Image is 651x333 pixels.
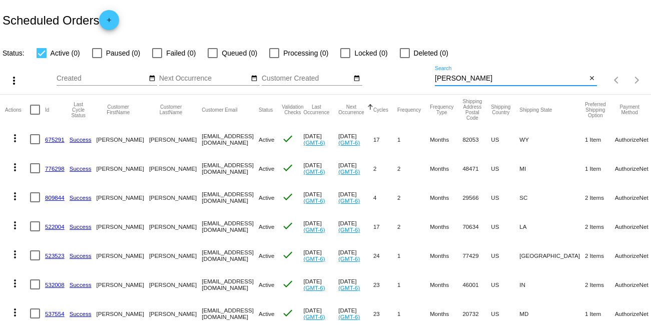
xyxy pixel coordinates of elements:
[304,241,339,270] mat-cell: [DATE]
[397,299,430,328] mat-cell: 1
[353,75,360,83] mat-icon: date_range
[519,154,585,183] mat-cell: MI
[373,183,397,212] mat-cell: 4
[338,284,360,291] a: (GMT-6)
[585,241,615,270] mat-cell: 2 Items
[282,162,294,174] mat-icon: check
[9,190,21,202] mat-icon: more_vert
[430,154,462,183] mat-cell: Months
[519,241,585,270] mat-cell: [GEOGRAPHIC_DATA]
[430,104,453,115] button: Change sorting for FrequencyType
[397,212,430,241] mat-cell: 2
[259,223,275,230] span: Active
[8,75,20,87] mat-icon: more_vert
[9,161,21,173] mat-icon: more_vert
[519,125,585,154] mat-cell: WY
[462,299,491,328] mat-cell: 20732
[373,270,397,299] mat-cell: 23
[491,241,519,270] mat-cell: US
[304,168,325,175] a: (GMT-6)
[166,47,196,59] span: Failed (0)
[462,183,491,212] mat-cell: 29566
[202,270,259,299] mat-cell: [EMAIL_ADDRESS][DOMAIN_NAME]
[462,154,491,183] mat-cell: 48471
[97,104,140,115] button: Change sorting for CustomerFirstName
[3,10,119,30] h2: Scheduled Orders
[149,183,202,212] mat-cell: [PERSON_NAME]
[304,139,325,146] a: (GMT-6)
[45,194,65,201] a: 809844
[338,226,360,233] a: (GMT-6)
[259,107,273,113] button: Change sorting for Status
[462,99,482,121] button: Change sorting for ShippingPostcode
[159,75,249,83] input: Next Occurrence
[9,219,21,231] mat-icon: more_vert
[149,104,193,115] button: Change sorting for CustomerLastName
[45,223,65,230] a: 522004
[397,125,430,154] mat-cell: 1
[462,241,491,270] mat-cell: 77429
[70,252,92,259] a: Success
[282,95,303,125] mat-header-cell: Validation Checks
[149,299,202,328] mat-cell: [PERSON_NAME]
[430,212,462,241] mat-cell: Months
[373,241,397,270] mat-cell: 24
[519,107,552,113] button: Change sorting for ShippingState
[304,183,339,212] mat-cell: [DATE]
[202,107,237,113] button: Change sorting for CustomerEmail
[430,270,462,299] mat-cell: Months
[373,154,397,183] mat-cell: 2
[519,270,585,299] mat-cell: IN
[45,107,49,113] button: Change sorting for Id
[491,154,519,183] mat-cell: US
[282,191,294,203] mat-icon: check
[397,183,430,212] mat-cell: 2
[338,197,360,204] a: (GMT-6)
[259,252,275,259] span: Active
[491,183,519,212] mat-cell: US
[519,212,585,241] mat-cell: LA
[149,154,202,183] mat-cell: [PERSON_NAME]
[435,75,586,83] input: Search
[202,183,259,212] mat-cell: [EMAIL_ADDRESS][DOMAIN_NAME]
[97,183,149,212] mat-cell: [PERSON_NAME]
[304,212,339,241] mat-cell: [DATE]
[106,47,140,59] span: Paused (0)
[397,107,421,113] button: Change sorting for Frequency
[338,241,373,270] mat-cell: [DATE]
[149,125,202,154] mat-cell: [PERSON_NAME]
[304,197,325,204] a: (GMT-6)
[45,310,65,317] a: 537554
[373,125,397,154] mat-cell: 17
[70,136,92,143] a: Success
[149,212,202,241] mat-cell: [PERSON_NAME]
[97,270,149,299] mat-cell: [PERSON_NAME]
[585,270,615,299] mat-cell: 2 Items
[585,102,606,118] button: Change sorting for PreferredShippingOption
[338,139,360,146] a: (GMT-6)
[9,277,21,289] mat-icon: more_vert
[282,220,294,232] mat-icon: check
[338,255,360,262] a: (GMT-6)
[430,125,462,154] mat-cell: Months
[304,226,325,233] a: (GMT-6)
[9,248,21,260] mat-icon: more_vert
[588,75,595,83] mat-icon: close
[282,307,294,319] mat-icon: check
[259,194,275,201] span: Active
[491,299,519,328] mat-cell: US
[45,165,65,172] a: 776298
[259,165,275,172] span: Active
[585,212,615,241] mat-cell: 2 Items
[338,104,364,115] button: Change sorting for NextOccurrenceUtc
[462,212,491,241] mat-cell: 70634
[491,270,519,299] mat-cell: US
[45,136,65,143] a: 675291
[5,95,30,125] mat-header-cell: Actions
[51,47,80,59] span: Active (0)
[282,278,294,290] mat-icon: check
[462,270,491,299] mat-cell: 46001
[97,154,149,183] mat-cell: [PERSON_NAME]
[202,125,259,154] mat-cell: [EMAIL_ADDRESS][DOMAIN_NAME]
[57,75,147,83] input: Created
